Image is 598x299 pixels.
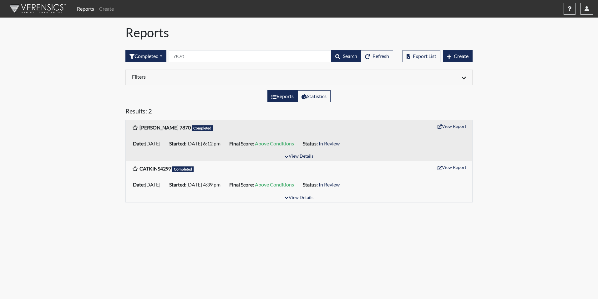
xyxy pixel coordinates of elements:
h1: Reports [125,25,473,40]
button: View Report [435,121,469,131]
button: Completed [125,50,166,62]
div: Filter by interview status [125,50,166,62]
span: In Review [319,140,340,146]
b: Final Score: [229,181,254,187]
b: Started: [169,140,186,146]
li: [DATE] [130,180,167,190]
b: Started: [169,181,186,187]
span: Create [454,53,469,59]
button: Search [331,50,361,62]
b: Status: [303,181,318,187]
span: Above Conditions [255,181,294,187]
label: View the list of reports [267,90,298,102]
span: Export List [413,53,436,59]
b: Date: [133,140,145,146]
li: [DATE] 6:12 pm [167,139,227,149]
button: View Details [282,152,316,161]
b: Status: [303,140,318,146]
b: [PERSON_NAME] 7870 [139,124,191,130]
b: Date: [133,181,145,187]
button: Refresh [361,50,393,62]
span: Refresh [372,53,389,59]
b: CATKINS4297 [139,165,171,171]
button: Create [443,50,473,62]
span: Above Conditions [255,140,294,146]
li: [DATE] [130,139,167,149]
button: View Report [435,162,469,172]
a: Reports [74,3,97,15]
a: Create [97,3,116,15]
li: [DATE] 4:39 pm [167,180,227,190]
label: View statistics about completed interviews [297,90,331,102]
h5: Results: 2 [125,107,473,117]
span: Completed [172,166,194,172]
input: Search by Registration ID, Interview Number, or Investigation Name. [169,50,332,62]
b: Final Score: [229,140,254,146]
span: In Review [319,181,340,187]
button: View Details [282,194,316,202]
div: Click to expand/collapse filters [127,74,471,81]
button: Export List [403,50,440,62]
span: Search [343,53,357,59]
span: Completed [192,125,213,131]
h6: Filters [132,74,294,80]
